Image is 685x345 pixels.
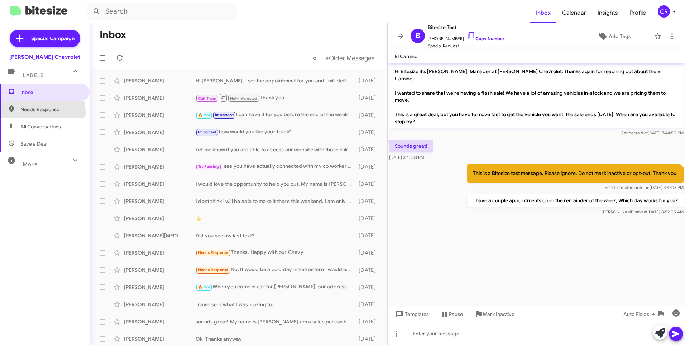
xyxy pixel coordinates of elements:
[124,284,196,291] div: [PERSON_NAME]
[20,106,81,113] span: Needs Response
[196,232,355,239] div: Did you see my last text?
[355,94,382,101] div: [DATE]
[10,30,80,47] a: Special Campaign
[355,266,382,274] div: [DATE]
[198,96,217,101] span: Call Them
[196,283,355,291] div: When you come in ask for [PERSON_NAME], our address is [STREET_ADDRESS]
[196,93,355,102] div: Thank you
[658,5,670,18] div: CR
[9,53,80,61] div: [PERSON_NAME] Chevrolet
[230,96,258,101] span: Not-Interested
[355,198,382,205] div: [DATE]
[124,77,196,84] div: [PERSON_NAME]
[355,77,382,84] div: [DATE]
[449,308,463,321] span: Pause
[20,140,47,147] span: Save a Deal
[389,155,424,160] span: [DATE] 3:45:38 PM
[355,284,382,291] div: [DATE]
[618,308,664,321] button: Auto Fields
[23,72,44,79] span: Labels
[355,335,382,342] div: [DATE]
[624,3,652,23] a: Profile
[198,250,229,255] span: Needs Response
[124,94,196,101] div: [PERSON_NAME]
[124,198,196,205] div: [PERSON_NAME]
[355,215,382,222] div: [DATE]
[635,209,647,214] span: said at
[124,249,196,256] div: [PERSON_NAME]
[355,318,382,325] div: [DATE]
[389,140,433,152] p: Sounds great!
[215,113,234,117] span: Important
[196,266,355,274] div: No. It would be a cold day in hell before I would ever do business with you guys again
[321,51,379,65] button: Next
[124,112,196,119] div: [PERSON_NAME]
[556,3,592,23] a: Calendar
[196,249,355,257] div: Thanks. Happy with our Chevy
[467,36,504,41] a: Copy Number
[355,180,382,188] div: [DATE]
[124,163,196,170] div: [PERSON_NAME]
[395,53,417,60] span: El Camino
[355,146,382,153] div: [DATE]
[428,42,504,49] span: Special Request
[87,3,237,20] input: Search
[196,215,355,222] div: 🖕
[619,185,650,190] span: created note on
[592,3,624,23] span: Insights
[389,65,684,128] p: Hi Bitesize it's [PERSON_NAME], Manager at [PERSON_NAME] Chevrolet. Thanks again for reaching out...
[578,30,651,43] button: Add Tags
[124,301,196,308] div: [PERSON_NAME]
[198,268,229,272] span: Needs Response
[124,180,196,188] div: [PERSON_NAME]
[198,130,217,134] span: Important
[124,335,196,342] div: [PERSON_NAME]
[23,161,38,167] span: More
[609,30,631,43] span: Add Tags
[196,146,355,153] div: Let me know if you are able to access our website with those links, I may have to text them off m...
[124,215,196,222] div: [PERSON_NAME]
[355,112,382,119] div: [DATE]
[124,129,196,136] div: [PERSON_NAME]
[196,198,355,205] div: I dont think i will be able to make it there this weekend. I am only 1 year into my lease so I ma...
[325,53,329,62] span: »
[621,130,684,136] span: Sender [DATE] 3:44:50 PM
[196,180,355,188] div: I would love the opportunity to help you out. My name is [PERSON_NAME] am part of the sales team ...
[530,3,556,23] a: Inbox
[355,129,382,136] div: [DATE]
[623,308,658,321] span: Auto Fields
[416,30,420,42] span: B
[388,308,435,321] button: Templates
[309,51,379,65] nav: Page navigation example
[652,5,677,18] button: CR
[124,146,196,153] div: [PERSON_NAME]
[196,162,355,171] div: I see you have actually connected with my co worker [PERSON_NAME], She will be able to help you o...
[355,301,382,308] div: [DATE]
[20,123,61,130] span: All Conversations
[100,29,126,41] h1: Inbox
[124,318,196,325] div: [PERSON_NAME]
[313,53,317,62] span: «
[355,232,382,239] div: [DATE]
[605,185,684,190] span: Sender [DATE] 3:47:13 PM
[198,164,219,169] span: Try Pausing
[196,111,355,119] div: I can have it for you before the end of the week
[428,32,504,42] span: [PHONE_NUMBER]
[483,308,514,321] span: Mark Inactive
[196,301,355,308] div: Traverse is what I was looking for
[355,163,382,170] div: [DATE]
[308,51,321,65] button: Previous
[31,35,75,42] span: Special Campaign
[196,77,355,84] div: Hi [PERSON_NAME], I set the appointment for you and I will definitely see you [DATE]. Our address...
[635,130,648,136] span: said at
[428,23,504,32] span: Bitesize Test
[196,318,355,325] div: sounds great! My name is [PERSON_NAME] am a sales person here at the dealership. My phone number ...
[329,54,374,62] span: Older Messages
[20,89,81,96] span: Inbox
[468,194,684,207] p: I have a couple appointments open the remainder of the week, Which day works for you?
[467,164,684,183] p: This is a Bitesize test message. Please ignore. Do not mark inactive or opt-out. Thank you!
[355,249,382,256] div: [DATE]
